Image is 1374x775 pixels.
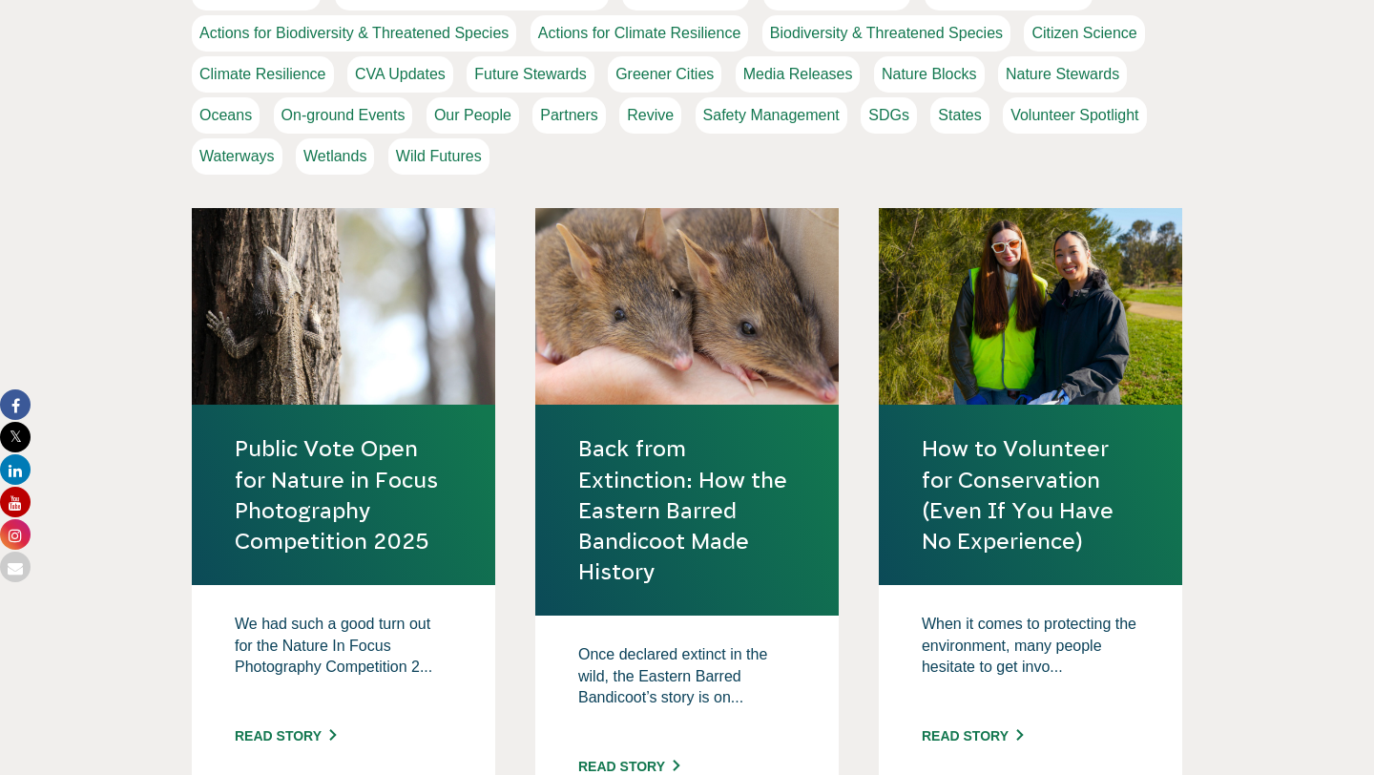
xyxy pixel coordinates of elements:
p: Once declared extinct in the wild, the Eastern Barred Bandicoot’s story is on... [578,644,796,740]
a: Safety Management [696,97,847,134]
a: SDGs [861,97,917,134]
a: Nature Blocks [874,56,985,93]
a: Read story [922,728,1023,744]
a: Public Vote Open for Nature in Focus Photography Competition 2025 [235,433,452,556]
a: How to Volunteer for Conservation (Even If You Have No Experience) [922,433,1139,556]
a: Oceans [192,97,260,134]
a: CVA Updates [347,56,453,93]
a: Read story [235,728,336,744]
a: Wild Futures [388,138,489,175]
a: States [930,97,989,134]
a: Climate Resilience [192,56,334,93]
a: Actions for Biodiversity & Threatened Species [192,15,516,52]
a: Media Releases [736,56,861,93]
a: Partners [532,97,605,134]
a: Waterways [192,138,282,175]
a: Volunteer Spotlight [1003,97,1146,134]
a: On-ground Events [274,97,413,134]
a: Revive [619,97,681,134]
a: Our People [427,97,519,134]
a: Wetlands [296,138,374,175]
a: Biodiversity & Threatened Species [762,15,1010,52]
a: Back from Extinction: How the Eastern Barred Bandicoot Made History [578,433,796,587]
a: Future Stewards [467,56,593,93]
a: Actions for Climate Resilience [531,15,749,52]
p: When it comes to protecting the environment, many people hesitate to get invo... [922,614,1139,709]
a: Citizen Science [1024,15,1144,52]
a: Read story [578,759,679,774]
a: Greener Cities [608,56,721,93]
a: Nature Stewards [998,56,1127,93]
p: We had such a good turn out for the Nature In Focus Photography Competition 2... [235,614,452,709]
